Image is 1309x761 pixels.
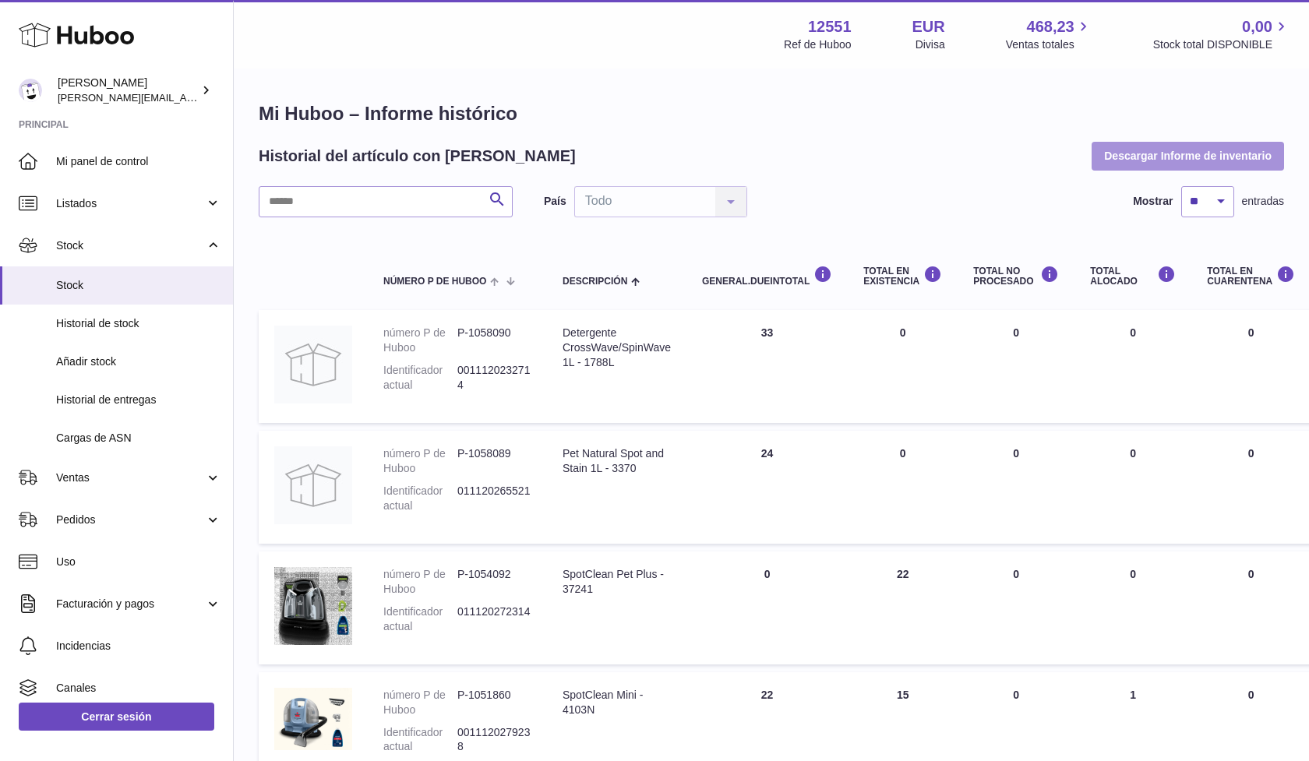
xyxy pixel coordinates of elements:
[56,278,221,293] span: Stock
[686,431,848,544] td: 24
[274,326,352,403] img: product image
[686,310,848,423] td: 33
[563,567,671,597] div: SpotClean Pet Plus - 37241
[274,446,352,524] img: product image
[958,551,1074,664] td: 0
[1074,310,1191,423] td: 0
[958,310,1074,423] td: 0
[383,363,457,393] dt: Identificador actual
[56,431,221,446] span: Cargas de ASN
[1248,568,1254,580] span: 0
[56,639,221,654] span: Incidencias
[383,604,457,634] dt: Identificador actual
[457,604,531,634] dd: 011120272314
[56,154,221,169] span: Mi panel de control
[457,688,531,717] dd: P-1051860
[563,277,627,287] span: Descripción
[563,688,671,717] div: SpotClean Mini - 4103N
[1074,551,1191,664] td: 0
[848,551,958,664] td: 22
[56,470,205,485] span: Ventas
[56,681,221,696] span: Canales
[56,238,205,253] span: Stock
[457,363,531,393] dd: 0011120232714
[973,266,1059,287] div: Total NO PROCESADO
[58,76,198,105] div: [PERSON_NAME]
[457,326,531,355] dd: P-1058090
[56,513,205,527] span: Pedidos
[259,101,1284,126] h1: Mi Huboo – Informe histórico
[563,326,671,370] div: Detergente CrossWave/SpinWave 1L - 1788L
[1006,37,1092,52] span: Ventas totales
[1153,37,1290,52] span: Stock total DISPONIBLE
[56,597,205,611] span: Facturación y pagos
[457,446,531,476] dd: P-1058089
[1074,431,1191,544] td: 0
[274,567,352,645] img: product image
[916,37,945,52] div: Divisa
[19,79,42,102] img: gerardo.montoiro@cleverenterprise.es
[848,310,958,423] td: 0
[808,16,852,37] strong: 12551
[784,37,851,52] div: Ref de Huboo
[563,446,671,476] div: Pet Natural Spot and Stain 1L - 3370
[863,266,942,287] div: Total en EXISTENCIA
[702,266,832,287] div: general.dueInTotal
[912,16,945,37] strong: EUR
[1153,16,1290,52] a: 0,00 Stock total DISPONIBLE
[457,484,531,513] dd: 011120265521
[457,567,531,597] dd: P-1054092
[259,146,576,167] h2: Historial del artículo con [PERSON_NAME]
[1242,16,1272,37] span: 0,00
[544,194,566,209] label: País
[1133,194,1173,209] label: Mostrar
[383,688,457,717] dt: número P de Huboo
[19,703,214,731] a: Cerrar sesión
[1027,16,1074,37] span: 468,23
[686,551,848,664] td: 0
[383,277,486,287] span: número P de Huboo
[56,393,221,407] span: Historial de entregas
[1090,266,1176,287] div: Total ALOCADO
[1248,326,1254,339] span: 0
[58,91,396,104] span: [PERSON_NAME][EMAIL_ADDRESS][PERSON_NAME][DOMAIN_NAME]
[1006,16,1092,52] a: 468,23 Ventas totales
[383,725,457,755] dt: Identificador actual
[457,725,531,755] dd: 0011120279238
[56,196,205,211] span: Listados
[56,354,221,369] span: Añadir stock
[383,484,457,513] dt: Identificador actual
[1248,447,1254,460] span: 0
[383,326,457,355] dt: número P de Huboo
[383,567,457,597] dt: número P de Huboo
[1242,194,1284,209] span: entradas
[1207,266,1295,287] div: Total en CUARENTENA
[1248,689,1254,701] span: 0
[56,555,221,569] span: Uso
[274,688,352,750] img: product image
[958,431,1074,544] td: 0
[56,316,221,331] span: Historial de stock
[848,431,958,544] td: 0
[383,446,457,476] dt: número P de Huboo
[1092,142,1284,170] button: Descargar Informe de inventario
